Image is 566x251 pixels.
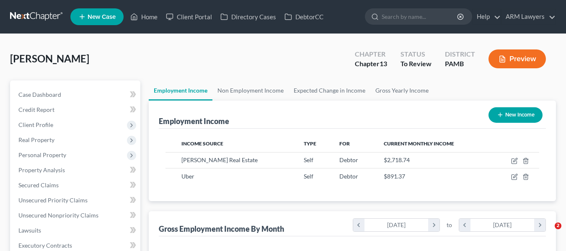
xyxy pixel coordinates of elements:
span: Unsecured Nonpriority Claims [18,212,98,219]
span: 13 [380,60,387,67]
button: New Income [488,107,543,123]
span: Secured Claims [18,181,59,189]
span: Debtor [339,156,358,163]
a: Help [473,9,501,24]
div: Status [401,49,432,59]
span: For [339,140,350,147]
a: Non Employment Income [212,80,289,101]
a: Directory Cases [216,9,280,24]
span: Client Profile [18,121,53,128]
a: Home [126,9,162,24]
span: Case Dashboard [18,91,61,98]
span: Credit Report [18,106,54,113]
span: Type [304,140,316,147]
a: Case Dashboard [12,87,140,102]
span: Income Source [181,140,223,147]
span: Current Monthly Income [384,140,454,147]
a: Lawsuits [12,223,140,238]
a: ARM Lawyers [501,9,556,24]
span: Personal Property [18,151,66,158]
span: [PERSON_NAME] [10,52,89,65]
span: to [447,221,452,229]
div: Chapter [355,59,387,69]
a: Expected Change in Income [289,80,370,101]
div: PAMB [445,59,475,69]
button: Preview [488,49,546,68]
span: Debtor [339,173,358,180]
div: Gross Employment Income By Month [159,224,284,234]
a: DebtorCC [280,9,328,24]
span: $891.37 [384,173,405,180]
div: Employment Income [159,116,229,126]
span: Lawsuits [18,227,41,234]
span: Self [304,173,313,180]
span: Real Property [18,136,54,143]
a: Unsecured Priority Claims [12,193,140,208]
a: Client Portal [162,9,216,24]
div: Chapter [355,49,387,59]
span: Unsecured Priority Claims [18,197,88,204]
i: chevron_right [534,219,545,231]
div: [DATE] [470,219,535,231]
span: New Case [88,14,116,20]
a: Secured Claims [12,178,140,193]
a: Employment Income [149,80,212,101]
a: Gross Yearly Income [370,80,434,101]
i: chevron_left [459,219,470,231]
a: Property Analysis [12,163,140,178]
input: Search by name... [382,9,458,24]
i: chevron_left [353,219,364,231]
div: [DATE] [364,219,429,231]
span: Uber [181,173,194,180]
span: $2,718.74 [384,156,410,163]
span: 2 [555,223,561,229]
span: [PERSON_NAME] Real Estate [181,156,258,163]
div: District [445,49,475,59]
span: Executory Contracts [18,242,72,249]
a: Unsecured Nonpriority Claims [12,208,140,223]
i: chevron_right [428,219,439,231]
a: Credit Report [12,102,140,117]
iframe: Intercom live chat [538,223,558,243]
span: Property Analysis [18,166,65,173]
span: Self [304,156,313,163]
div: To Review [401,59,432,69]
